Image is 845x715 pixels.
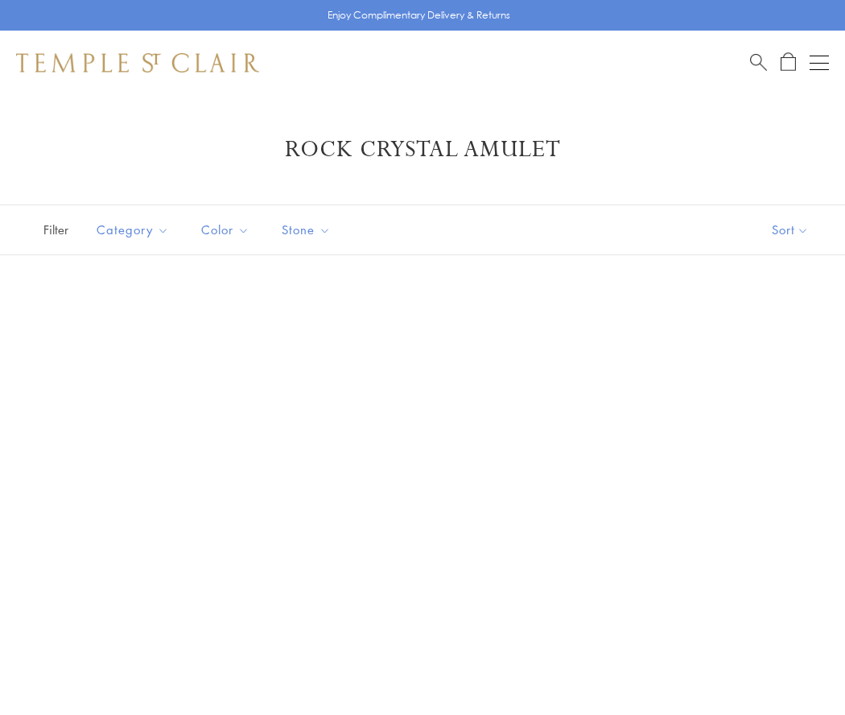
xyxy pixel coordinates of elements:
[40,135,805,164] h1: Rock Crystal Amulet
[750,52,767,72] a: Search
[84,212,181,248] button: Category
[810,53,829,72] button: Open navigation
[16,53,259,72] img: Temple St. Clair
[781,52,796,72] a: Open Shopping Bag
[89,220,181,240] span: Category
[193,220,262,240] span: Color
[274,220,343,240] span: Stone
[328,7,510,23] p: Enjoy Complimentary Delivery & Returns
[270,212,343,248] button: Stone
[189,212,262,248] button: Color
[736,205,845,254] button: Show sort by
